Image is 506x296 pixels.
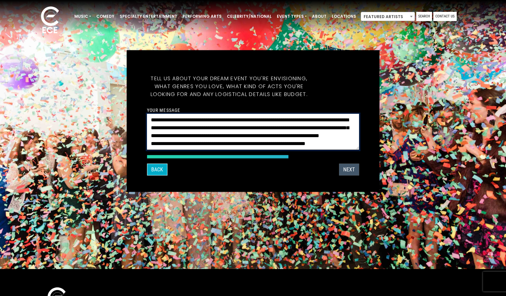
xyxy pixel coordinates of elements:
a: Celebrity/National [224,11,274,22]
a: Contact Us [433,12,457,21]
span: Featured Artists [361,12,415,21]
button: Next [339,164,359,176]
a: Comedy [94,11,117,22]
a: Event Types [274,11,309,22]
a: Specialty Entertainment [117,11,180,22]
button: Back [147,164,167,176]
a: Performing Arts [180,11,224,22]
h5: Tell us about your dream event you're envisioning, what genres you love, what kind of acts you're... [147,67,311,106]
label: Your message [147,107,180,113]
img: ece_new_logo_whitev2-1.png [34,5,66,37]
a: Locations [329,11,359,22]
a: Search [416,12,432,21]
a: About [309,11,329,22]
a: Music [72,11,94,22]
